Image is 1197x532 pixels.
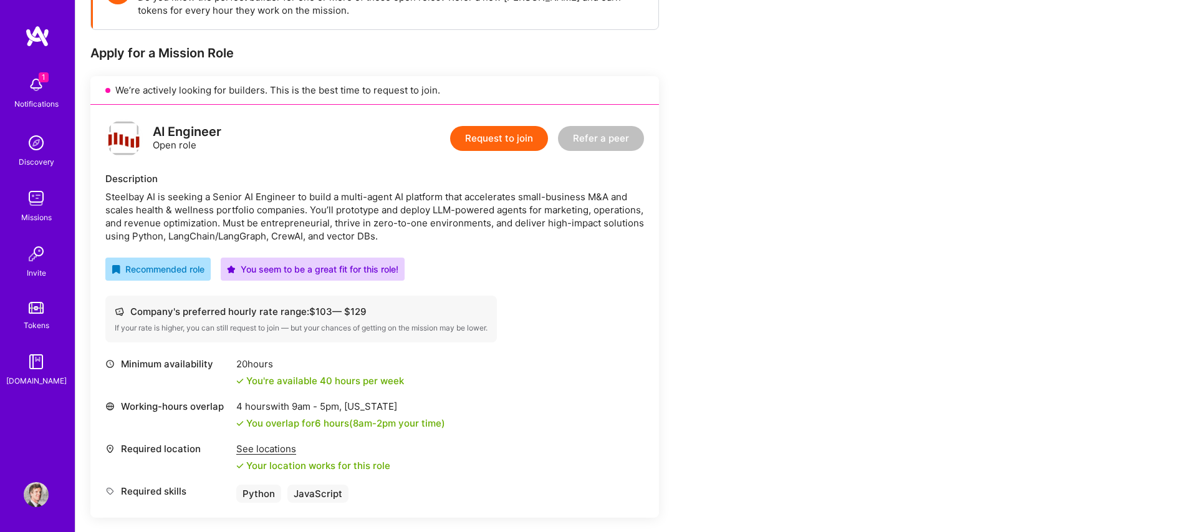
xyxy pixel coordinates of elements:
[112,265,120,274] i: icon RecommendedBadge
[236,374,404,387] div: You're available 40 hours per week
[236,442,390,455] div: See locations
[115,305,488,318] div: Company's preferred hourly rate range: $ 103 — $ 129
[353,417,396,429] span: 8am - 2pm
[153,125,221,138] div: AI Engineer
[105,485,230,498] div: Required skills
[29,302,44,314] img: tokens
[105,402,115,411] i: icon World
[105,190,644,243] div: Steelbay AI is seeking a Senior AI Engineer to build a multi-agent AI platform that accelerates s...
[105,359,115,369] i: icon Clock
[105,442,230,455] div: Required location
[236,400,445,413] div: 4 hours with [US_STATE]
[227,265,236,274] i: icon PurpleStar
[105,172,644,185] div: Description
[236,459,390,472] div: Your location works for this role
[105,120,143,157] img: logo
[24,186,49,211] img: teamwork
[24,349,49,374] img: guide book
[236,357,404,370] div: 20 hours
[90,76,659,105] div: We’re actively looking for builders. This is the best time to request to join.
[90,45,659,61] div: Apply for a Mission Role
[27,266,46,279] div: Invite
[227,263,398,276] div: You seem to be a great fit for this role!
[14,97,59,110] div: Notifications
[24,482,49,507] img: User Avatar
[115,323,488,333] div: If your rate is higher, you can still request to join — but your chances of getting on the missio...
[105,486,115,496] i: icon Tag
[112,263,204,276] div: Recommended role
[105,357,230,370] div: Minimum availability
[289,400,344,412] span: 9am - 5pm ,
[21,211,52,224] div: Missions
[6,374,67,387] div: [DOMAIN_NAME]
[450,126,548,151] button: Request to join
[24,72,49,97] img: bell
[558,126,644,151] button: Refer a peer
[25,25,50,47] img: logo
[24,319,49,332] div: Tokens
[105,444,115,453] i: icon Location
[236,485,281,503] div: Python
[21,482,52,507] a: User Avatar
[236,420,244,427] i: icon Check
[115,307,124,316] i: icon Cash
[24,130,49,155] img: discovery
[19,155,54,168] div: Discovery
[236,462,244,470] i: icon Check
[24,241,49,266] img: Invite
[153,125,221,152] div: Open role
[39,72,49,82] span: 1
[105,400,230,413] div: Working-hours overlap
[287,485,349,503] div: JavaScript
[236,377,244,385] i: icon Check
[246,417,445,430] div: You overlap for 6 hours ( your time)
